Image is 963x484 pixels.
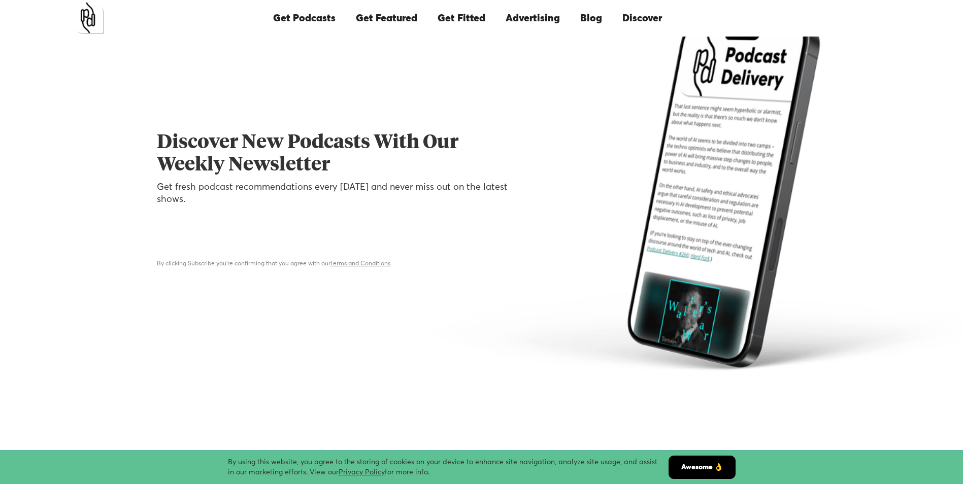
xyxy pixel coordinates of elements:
[669,456,736,479] a: Awesome 👌
[346,1,427,36] a: Get Featured
[570,1,612,36] a: Blog
[228,457,669,477] div: By using this website, you agree to the storing of cookies on your device to enhance site navigat...
[157,222,509,269] form: Email Form
[157,259,509,269] div: By clicking Subscribe you're confirming that you agree with our .
[73,3,104,34] a: home
[330,261,390,267] a: Terms and Conditions
[157,131,509,176] h1: Discover New Podcasts With Our Weekly Newsletter
[157,181,509,205] p: Get fresh podcast recommendations every [DATE] and never miss out on the latest shows.
[612,1,672,36] a: Discover
[263,1,346,36] a: Get Podcasts
[495,1,570,36] a: Advertising
[339,469,385,476] a: Privacy Policy
[427,1,495,36] a: Get Fitted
